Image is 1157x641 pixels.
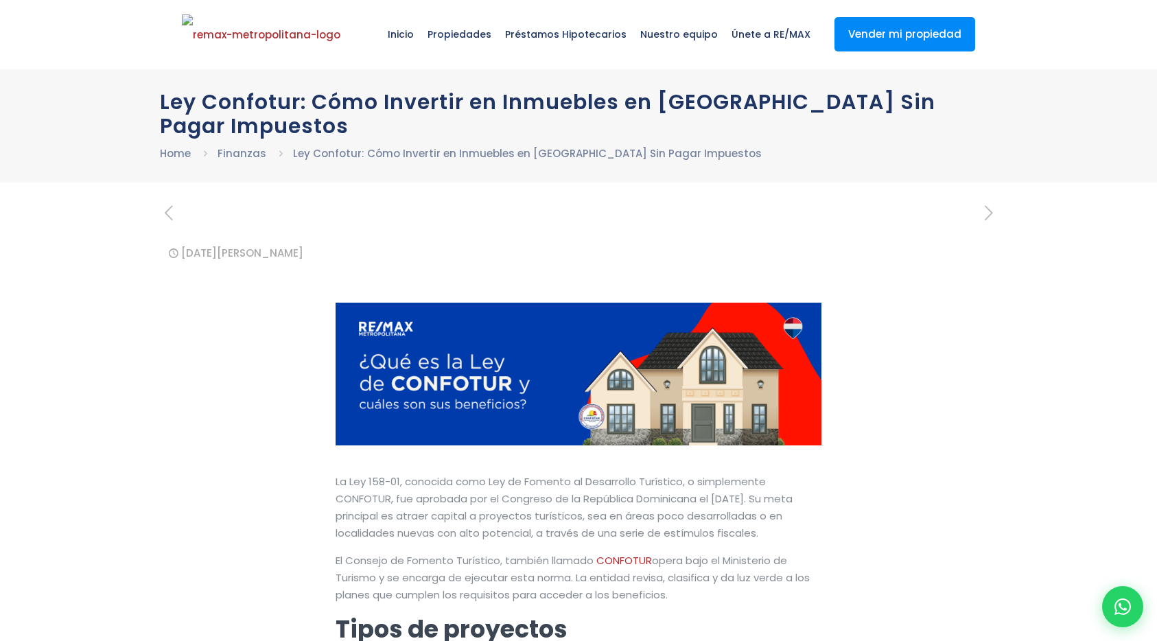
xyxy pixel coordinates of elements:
span: Únete a RE/MAX [725,14,817,55]
span: La Ley 158-01, conocida como Ley de Fomento al Desarrollo Turístico, o simplemente CONFOTUR, fue ... [336,474,793,540]
i: next post [980,201,997,225]
span: Propiedades [421,14,498,55]
span: Inicio [381,14,421,55]
a: previous post [160,203,177,224]
img: Gráfico de una propiedad en venta exenta de impuestos por ley confotur [336,303,822,445]
time: [DATE][PERSON_NAME] [181,246,303,260]
i: previous post [160,201,177,225]
li: Ley Confotur: Cómo Invertir en Inmuebles en [GEOGRAPHIC_DATA] Sin Pagar Impuestos [293,145,762,162]
span: CONFOTUR [596,553,652,568]
h1: Ley Confotur: Cómo Invertir en Inmuebles en [GEOGRAPHIC_DATA] Sin Pagar Impuestos [160,90,997,138]
span: Nuestro equipo [633,14,725,55]
a: Home [160,146,191,161]
span: opera bajo el Ministerio de Turismo y se encarga de ejecutar esta norma. La entidad revisa, clasi... [336,553,810,602]
a: CONFOTUR [594,553,652,568]
a: Vender mi propiedad [834,17,975,51]
img: remax-metropolitana-logo [182,14,340,56]
a: next post [980,203,997,224]
span: Préstamos Hipotecarios [498,14,633,55]
a: Finanzas [218,146,266,161]
span: El Consejo de Fomento Turístico, también llamado [336,553,594,568]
